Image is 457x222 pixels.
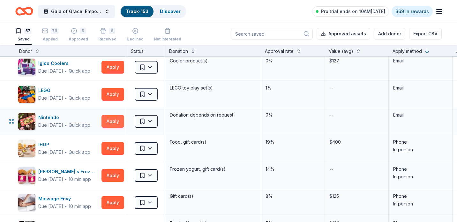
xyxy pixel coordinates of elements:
[393,146,448,154] div: In person
[80,28,86,34] div: 5
[69,176,91,183] div: 10 min app
[38,175,63,183] div: Due [DATE]
[393,84,448,92] div: Email
[38,5,115,18] button: Gala of Grace: Empowering Futures for El Porvenir
[51,24,58,31] div: 78
[18,86,35,103] img: Image for LEGO
[101,169,124,182] button: Apply
[19,47,32,55] div: Donor
[69,68,90,74] div: Quick app
[101,196,124,209] button: Apply
[38,141,90,148] div: IHOP
[18,112,99,130] button: Image for NintendoNintendoDue [DATE]∙Quick app
[127,45,165,56] div: Status
[231,28,313,39] input: Search saved
[265,138,321,147] div: 19%
[18,58,99,76] button: Image for Igloo CoolersIgloo CoolersDue [DATE]∙Quick app
[69,122,90,128] div: Quick app
[18,113,35,130] img: Image for Nintendo
[312,6,389,17] a: Pro trial ends on 10AM[DATE]
[18,140,35,157] img: Image for IHOP
[42,25,58,45] button: 78Applied
[329,83,334,92] div: --
[38,168,99,175] div: [PERSON_NAME]'s Frozen Yogurt
[126,9,148,14] a: Track· 153
[317,28,370,39] button: Approved assets
[393,138,448,146] div: Phone
[18,140,99,157] button: Image for IHOPIHOPDue [DATE]∙Quick app
[69,203,91,210] div: 10 min app
[393,111,448,119] div: Email
[69,95,90,101] div: Quick app
[18,167,99,184] button: Image for Menchie's Frozen Yogurt[PERSON_NAME]'s Frozen YogurtDue [DATE]∙10 min app
[329,165,334,174] div: --
[18,167,35,184] img: Image for Menchie's Frozen Yogurt
[169,47,188,55] div: Donation
[393,165,448,173] div: Phone
[38,60,90,67] div: Igloo Coolers
[321,8,385,15] span: Pro trial ends on 10AM[DATE]
[38,94,63,102] div: Due [DATE]
[393,200,448,208] div: In person
[169,138,257,147] div: Food, gift card(s)
[64,204,67,209] span: ∙
[329,56,385,65] div: $127
[160,9,181,14] a: Discover
[98,37,116,42] div: Received
[38,121,63,129] div: Due [DATE]
[265,83,321,92] div: 1%
[374,28,405,39] button: Add donor
[265,56,321,65] div: 0%
[64,95,67,101] span: ∙
[101,142,124,155] button: Apply
[393,57,448,65] div: Email
[169,83,257,92] div: LEGO toy play set(s)
[18,194,99,211] button: Image for Massage EnvyMassage EnvyDue [DATE]∙10 min app
[15,37,32,42] div: Saved
[69,25,88,45] button: 5Approved
[24,28,32,34] div: 57
[64,122,67,128] span: ∙
[51,8,102,15] span: Gala of Grace: Empowering Futures for El Porvenir
[265,111,321,119] div: 0%
[69,149,90,155] div: Quick app
[393,47,422,55] div: Apply method
[101,88,124,101] button: Apply
[109,28,115,34] div: 6
[329,192,385,201] div: $125
[169,192,257,201] div: Gift card(s)
[392,6,433,17] a: $69 in rewards
[18,59,35,76] img: Image for Igloo Coolers
[64,149,67,155] span: ∙
[18,194,35,211] img: Image for Massage Envy
[98,25,116,45] button: 6Received
[127,37,144,42] div: Declined
[265,165,321,174] div: 14%
[393,173,448,181] div: In person
[265,47,294,55] div: Approval rate
[38,114,90,121] div: Nintendo
[127,25,144,45] button: Declined
[154,25,181,45] button: Not interested
[101,61,124,74] button: Apply
[38,195,91,203] div: Massage Envy
[393,192,448,200] div: Phone
[42,33,58,38] div: Applied
[38,148,63,156] div: Due [DATE]
[38,67,63,75] div: Due [DATE]
[329,47,353,55] div: Value (avg)
[265,192,321,201] div: 8%
[64,68,67,74] span: ∙
[169,111,257,119] div: Donation depends on request
[38,203,63,210] div: Due [DATE]
[64,176,67,182] span: ∙
[169,56,257,65] div: Cooler product(s)
[69,37,88,42] div: Approved
[38,87,90,94] div: LEGO
[409,28,442,39] button: Export CSV
[329,111,334,119] div: --
[169,165,257,174] div: Frozen yogurt, gift card(s)
[15,25,32,45] button: 57Saved
[329,138,385,147] div: $400
[120,5,186,18] button: Track· 153Discover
